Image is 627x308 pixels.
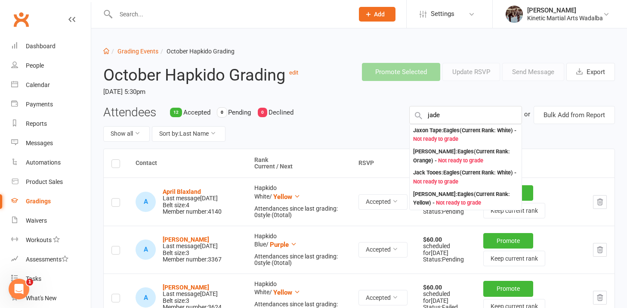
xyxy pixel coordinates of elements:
[26,256,68,263] div: Assessments
[269,109,293,116] span: Declined
[289,69,298,76] a: edit
[423,256,468,263] div: Status: Pending
[11,56,91,75] a: People
[11,172,91,192] a: Product Sales
[26,236,52,243] div: Workouts
[247,149,351,178] th: Rank Current / Next
[136,240,156,260] div: Alyssa Greenfield
[163,195,222,202] div: Last message [DATE]
[423,236,442,243] strong: $60.00
[423,208,468,215] div: Status: Pending
[103,63,309,84] h2: October Hapkido Grading
[409,106,522,124] input: Search Members by name
[163,188,201,195] strong: April Blaxland
[483,233,533,249] button: Promote
[136,192,156,212] div: April Blaxland
[11,230,91,250] a: Workouts
[183,109,210,116] span: Accepted
[117,48,158,55] a: Grading Events
[247,177,351,225] td: Hapkido White /
[26,159,61,166] div: Automations
[436,199,481,206] span: Not ready to grade
[413,147,518,165] div: [PERSON_NAME] : Eagles (Current Rank: Orange ) -
[483,203,545,218] button: Keep current rank
[258,108,267,117] div: 0
[103,84,309,99] time: [DATE] 5:30pm
[483,281,533,296] button: Promote
[273,287,300,298] button: Yellow
[26,81,50,88] div: Calendar
[11,114,91,134] a: Reports
[506,6,523,23] img: thumb_image1665806850.png
[11,153,91,172] a: Automations
[423,284,442,291] strong: $60.00
[11,75,91,95] a: Calendar
[9,279,29,299] iframe: Intercom live chat
[26,295,57,302] div: What's New
[163,284,209,291] a: [PERSON_NAME]
[26,140,53,146] div: Messages
[11,289,91,308] a: What's New
[136,287,156,308] div: Amarisa Harrison
[270,241,289,249] span: Purple
[413,136,458,142] span: Not ready to grade
[358,242,408,258] button: Accepted
[413,178,458,185] span: Not ready to grade
[26,198,51,205] div: Gradings
[26,178,63,185] div: Product Sales
[113,8,348,20] input: Search...
[374,11,385,18] span: Add
[270,240,297,250] button: Purple
[431,4,454,24] span: Settings
[158,47,235,56] li: October Hapkido Grading
[11,269,91,289] a: Tasks
[163,189,222,215] div: Belt size: 4 Member number: 4140
[11,192,91,211] a: Gradings
[524,106,530,122] div: or
[11,95,91,114] a: Payments
[228,109,251,116] span: Pending
[11,211,91,230] a: Waivers
[273,289,292,296] span: Yellow
[217,108,227,117] div: 0
[26,43,56,50] div: Dashboard
[359,7,395,22] button: Add
[163,236,222,263] div: Belt size: 3 Member number: 3367
[10,9,32,30] a: Clubworx
[254,205,343,219] div: Attendances since last grading: 0 style ( 0 total)
[413,126,518,144] div: Jaxon Tape : Eagles (Current Rank: White ) -
[358,194,408,210] button: Accepted
[254,253,343,267] div: Attendances since last grading: 0 style ( 0 total)
[358,290,408,305] button: Accepted
[273,192,300,202] button: Yellow
[413,190,518,208] div: [PERSON_NAME] : Eagles (Current Rank: Yellow ) -
[163,291,222,297] div: Last message [DATE]
[103,126,150,142] button: Show all
[534,106,615,124] button: Bulk Add from Report
[163,236,209,243] a: [PERSON_NAME]
[351,149,415,178] th: RSVP
[527,6,603,14] div: [PERSON_NAME]
[163,243,222,249] div: Last message [DATE]
[247,226,351,274] td: Hapkido Blue /
[438,157,483,164] span: Not ready to grade
[26,62,44,69] div: People
[423,284,468,304] div: scheduled for [DATE]
[26,120,47,127] div: Reports
[103,106,156,119] h3: Attendees
[483,251,545,266] button: Keep current rank
[566,63,615,81] button: Export
[26,275,41,282] div: Tasks
[152,126,225,142] button: Sort by:Last Name
[11,250,91,269] a: Assessments
[26,279,33,286] span: 1
[11,134,91,153] a: Messages
[527,14,603,22] div: Kinetic Martial Arts Wadalba
[11,37,91,56] a: Dashboard
[423,236,468,256] div: scheduled for [DATE]
[26,101,53,108] div: Payments
[273,193,292,201] span: Yellow
[128,149,247,178] th: Contact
